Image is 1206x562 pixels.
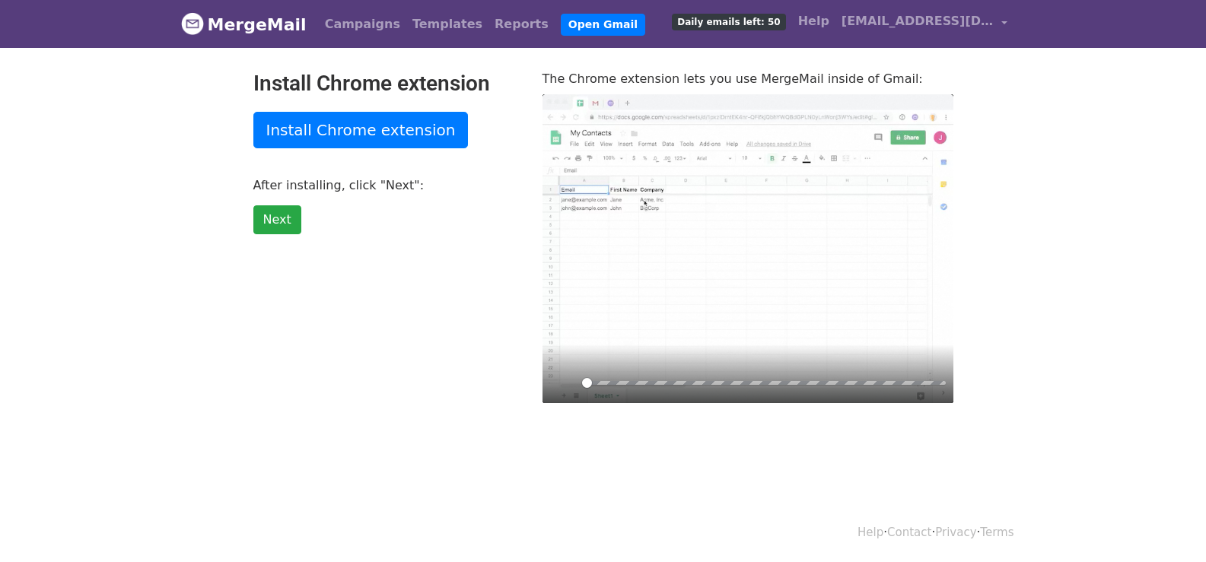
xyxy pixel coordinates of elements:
[253,177,520,193] p: After installing, click "Next":
[550,371,574,395] button: Play
[488,9,555,40] a: Reports
[253,205,301,234] a: Next
[582,376,946,390] input: Seek
[792,6,835,37] a: Help
[319,9,406,40] a: Campaigns
[181,8,307,40] a: MergeMail
[253,112,469,148] a: Install Chrome extension
[181,12,204,35] img: MergeMail logo
[253,71,520,97] h2: Install Chrome extension
[561,14,645,36] a: Open Gmail
[666,6,791,37] a: Daily emails left: 50
[980,525,1013,539] a: Terms
[835,6,1013,42] a: [EMAIL_ADDRESS][DOMAIN_NAME]
[543,71,953,87] p: The Chrome extension lets you use MergeMail inside of Gmail:
[842,12,994,30] span: [EMAIL_ADDRESS][DOMAIN_NAME]
[935,525,976,539] a: Privacy
[887,525,931,539] a: Contact
[406,9,488,40] a: Templates
[858,525,883,539] a: Help
[672,14,785,30] span: Daily emails left: 50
